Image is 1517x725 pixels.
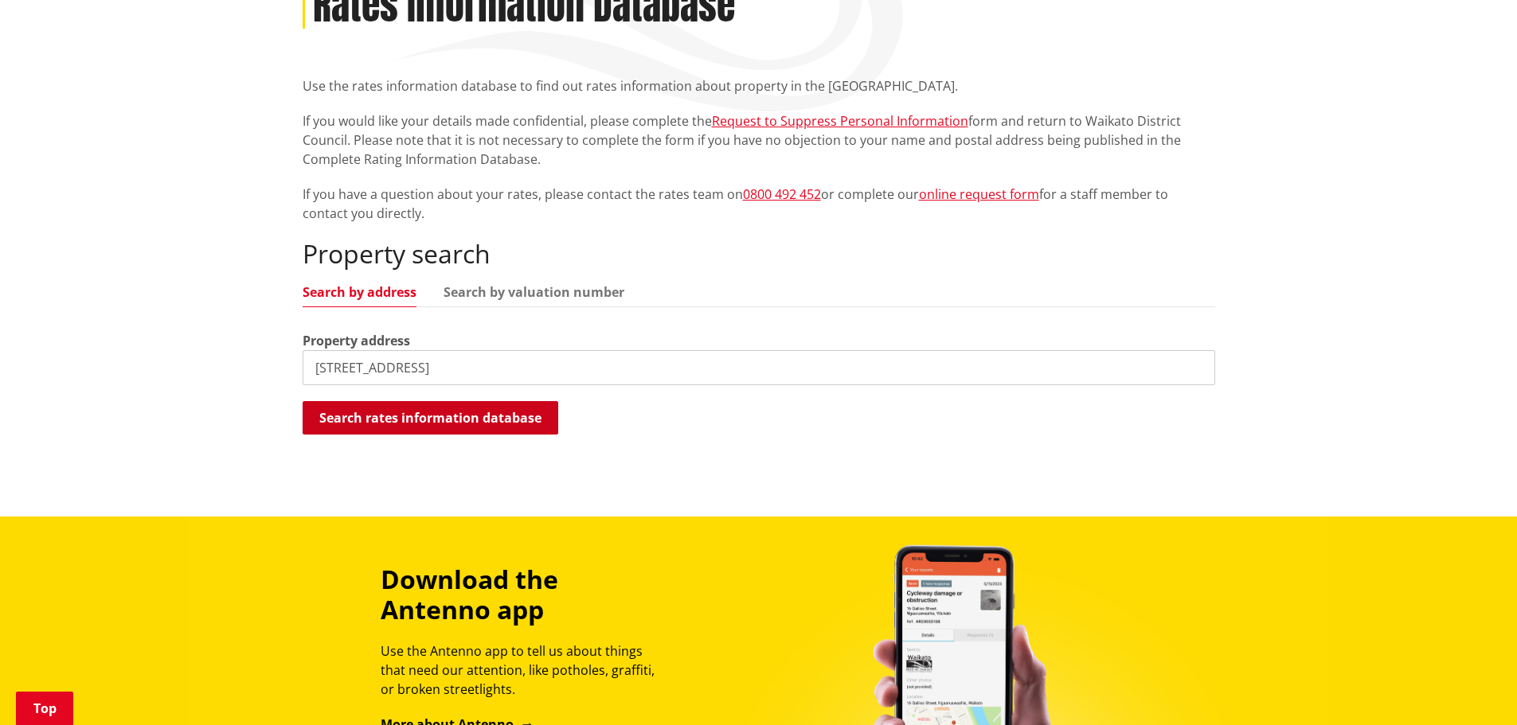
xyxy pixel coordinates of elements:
p: Use the rates information database to find out rates information about property in the [GEOGRAPHI... [303,76,1215,95]
p: If you would like your details made confidential, please complete the form and return to Waikato ... [303,111,1215,169]
a: 0800 492 452 [743,185,821,203]
h3: Download the Antenno app [381,564,669,626]
a: Top [16,692,73,725]
p: Use the Antenno app to tell us about things that need our attention, like potholes, graffiti, or ... [381,641,669,699]
a: Request to Suppress Personal Information [712,112,968,130]
button: Search rates information database [303,401,558,435]
iframe: Messenger Launcher [1444,658,1501,715]
p: If you have a question about your rates, please contact the rates team on or complete our for a s... [303,185,1215,223]
a: online request form [919,185,1039,203]
a: Search by address [303,286,416,298]
h2: Property search [303,239,1215,269]
label: Property address [303,331,410,350]
input: e.g. Duke Street NGARUAWAHIA [303,350,1215,385]
a: Search by valuation number [444,286,624,298]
